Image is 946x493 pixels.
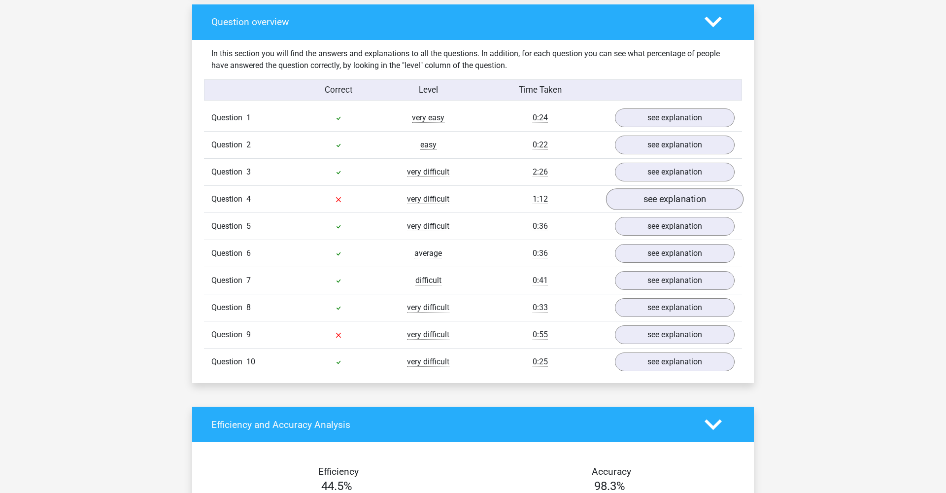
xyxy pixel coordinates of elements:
span: 1:12 [533,194,548,204]
h4: Accuracy [484,466,739,477]
span: 0:55 [533,330,548,340]
a: see explanation [615,298,735,317]
span: 44.5% [321,479,352,493]
span: very difficult [407,221,449,231]
span: 5 [246,221,251,231]
span: very difficult [407,330,449,340]
span: Question [211,302,246,314]
a: see explanation [615,352,735,371]
span: 0:41 [533,276,548,285]
span: average [414,248,442,258]
span: 6 [246,248,251,258]
span: Question [211,356,246,368]
span: 7 [246,276,251,285]
span: Question [211,275,246,286]
span: 10 [246,357,255,366]
span: difficult [415,276,441,285]
a: see explanation [606,188,743,210]
span: very difficult [407,194,449,204]
div: Correct [294,84,384,96]
span: 8 [246,303,251,312]
h4: Question overview [211,16,690,28]
a: see explanation [615,217,735,236]
span: Question [211,329,246,341]
span: very difficult [407,303,449,313]
span: very difficult [407,357,449,367]
div: Level [383,84,473,96]
span: 4 [246,194,251,204]
a: see explanation [615,108,735,127]
span: 2:26 [533,167,548,177]
a: see explanation [615,271,735,290]
a: see explanation [615,163,735,181]
span: 1 [246,113,251,122]
span: 98.3% [594,479,625,493]
div: Time Taken [473,84,608,96]
span: very easy [412,113,444,123]
span: Question [211,220,246,232]
span: 0:22 [533,140,548,150]
span: 3 [246,167,251,176]
span: Question [211,139,246,151]
span: easy [420,140,437,150]
span: 0:25 [533,357,548,367]
a: see explanation [615,325,735,344]
span: Question [211,112,246,124]
span: 0:33 [533,303,548,313]
h4: Efficiency [211,466,466,477]
span: 0:36 [533,248,548,258]
div: In this section you will find the answers and explanations to all the questions. In addition, for... [204,48,742,71]
span: very difficult [407,167,449,177]
span: 0:36 [533,221,548,231]
span: 2 [246,140,251,149]
span: Question [211,193,246,205]
span: 0:24 [533,113,548,123]
h4: Efficiency and Accuracy Analysis [211,419,690,430]
span: Question [211,247,246,259]
span: Question [211,166,246,178]
span: 9 [246,330,251,339]
a: see explanation [615,136,735,154]
a: see explanation [615,244,735,263]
